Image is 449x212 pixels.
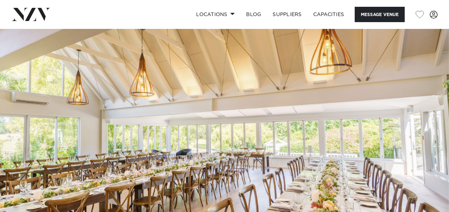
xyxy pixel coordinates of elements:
[240,7,267,22] a: BLOG
[190,7,240,22] a: Locations
[11,8,50,21] img: nzv-logo.png
[355,7,405,22] button: Message Venue
[267,7,307,22] a: SUPPLIERS
[308,7,350,22] a: Capacities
